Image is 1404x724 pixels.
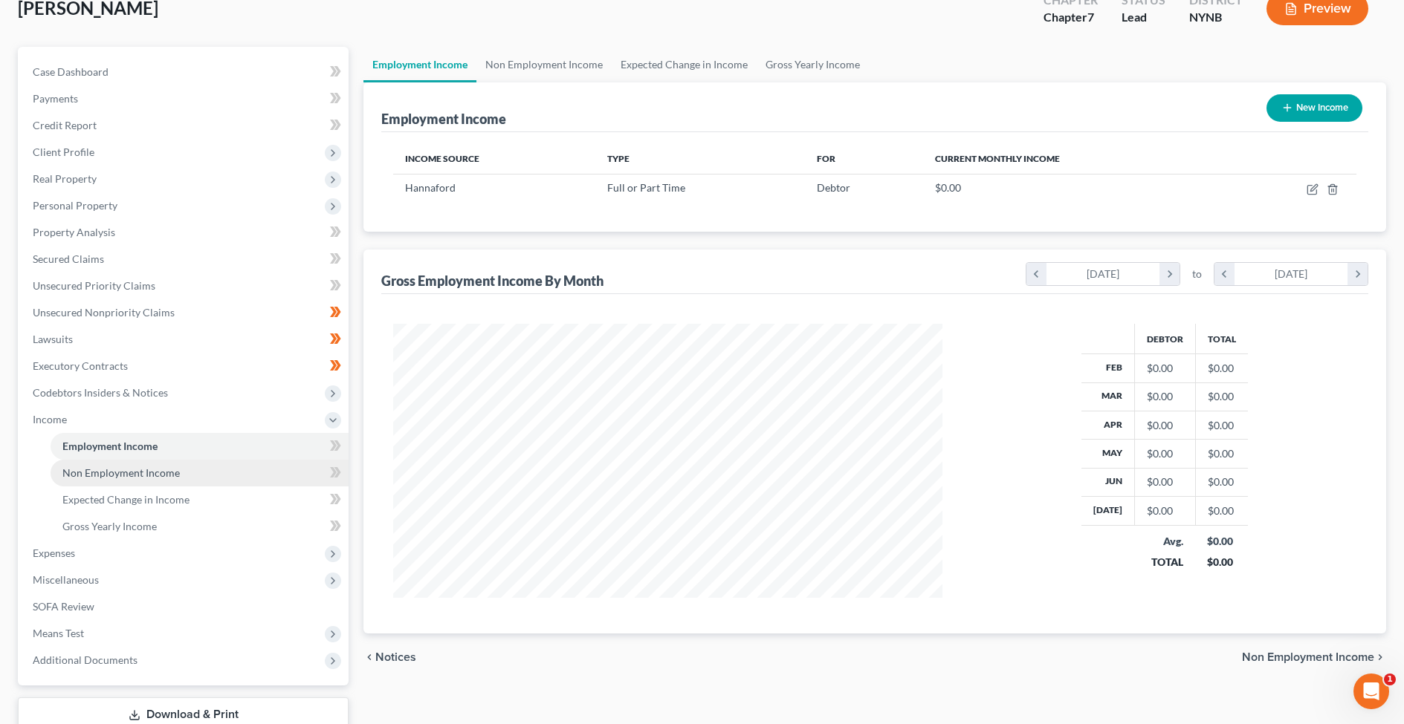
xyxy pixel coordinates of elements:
div: $0.00 [1147,361,1183,376]
span: Lawsuits [33,333,73,345]
a: Expected Change in Income [612,47,757,82]
a: Gross Yearly Income [757,47,869,82]
i: chevron_left [363,651,375,663]
div: [DATE] [1046,263,1160,285]
span: 7 [1087,10,1094,24]
button: New Income [1266,94,1362,122]
span: Personal Property [33,199,117,212]
div: $0.00 [1147,446,1183,461]
span: Client Profile [33,146,94,158]
th: Debtor [1134,324,1195,353]
a: Unsecured Nonpriority Claims [21,299,349,326]
div: $0.00 [1147,503,1183,518]
th: Jun [1081,468,1135,496]
th: May [1081,440,1135,468]
span: For [817,153,835,164]
th: [DATE] [1081,497,1135,525]
div: Avg. [1146,534,1183,549]
span: Case Dashboard [33,65,109,78]
span: Executory Contracts [33,359,128,372]
a: Non Employment Income [51,460,349,486]
a: Unsecured Priority Claims [21,273,349,299]
a: Employment Income [363,47,476,82]
span: Employment Income [62,440,158,452]
button: Non Employment Income chevron_right [1242,651,1386,663]
span: Codebtors Insiders & Notices [33,386,168,399]
td: $0.00 [1195,468,1248,496]
span: Additional Documents [33,653,138,666]
div: $0.00 [1147,418,1183,433]
span: Unsecured Nonpriority Claims [33,306,175,319]
span: Expenses [33,547,75,559]
span: Notices [375,651,416,663]
i: chevron_right [1159,263,1180,285]
td: $0.00 [1195,411,1248,439]
a: Lawsuits [21,326,349,353]
span: Income Source [405,153,479,164]
span: Unsecured Priority Claims [33,279,155,292]
i: chevron_right [1374,651,1386,663]
div: Gross Employment Income By Month [381,272,604,290]
td: $0.00 [1195,440,1248,468]
a: Executory Contracts [21,353,349,379]
div: Chapter [1044,9,1098,26]
td: $0.00 [1195,382,1248,411]
span: Property Analysis [33,226,115,238]
a: Expected Change in Income [51,486,349,513]
span: to [1192,267,1202,281]
a: Non Employment Income [476,47,612,82]
span: Type [607,153,630,164]
span: Real Property [33,172,97,185]
i: chevron_right [1348,263,1368,285]
td: $0.00 [1195,497,1248,525]
iframe: Intercom live chat [1353,674,1389,709]
span: Secured Claims [33,252,104,265]
div: NYNB [1189,9,1243,26]
a: Property Analysis [21,219,349,246]
a: Payments [21,85,349,112]
div: $0.00 [1147,474,1183,489]
span: Gross Yearly Income [62,520,157,532]
a: Case Dashboard [21,59,349,85]
span: Current Monthly Income [935,153,1060,164]
a: Employment Income [51,433,349,460]
div: TOTAL [1146,555,1183,570]
td: $0.00 [1195,354,1248,382]
button: chevron_left Notices [363,651,416,663]
span: Expected Change in Income [62,493,190,506]
span: Means Test [33,627,84,639]
th: Feb [1081,354,1135,382]
div: $0.00 [1207,555,1236,570]
span: Debtor [817,181,850,194]
span: Non Employment Income [1242,651,1374,663]
th: Mar [1081,382,1135,411]
div: $0.00 [1147,389,1183,404]
span: $0.00 [935,181,961,194]
a: Gross Yearly Income [51,513,349,540]
span: Non Employment Income [62,466,180,479]
span: Full or Part Time [607,181,685,194]
span: Income [33,413,67,425]
span: Payments [33,92,78,105]
span: 1 [1384,674,1396,685]
div: Lead [1122,9,1165,26]
a: SOFA Review [21,593,349,620]
div: [DATE] [1235,263,1348,285]
span: SOFA Review [33,600,94,613]
a: Credit Report [21,112,349,139]
th: Total [1195,324,1248,353]
span: Hannaford [405,181,456,194]
span: Miscellaneous [33,573,99,586]
i: chevron_left [1214,263,1235,285]
div: $0.00 [1207,534,1236,549]
span: Credit Report [33,119,97,131]
th: Apr [1081,411,1135,439]
i: chevron_left [1026,263,1046,285]
div: Employment Income [381,110,506,128]
a: Secured Claims [21,246,349,273]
